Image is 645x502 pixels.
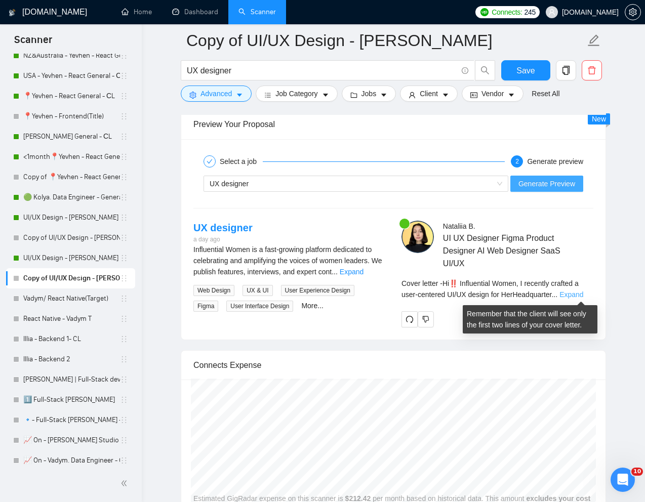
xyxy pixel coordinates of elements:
li: Copy of 📍Yevhen - React General - СL [6,167,135,187]
span: Nataliia B . [443,222,475,230]
span: Scanner [6,32,60,54]
span: user [548,9,555,16]
span: holder [120,72,128,80]
a: UX designer [193,222,253,233]
span: setting [625,8,640,16]
a: Expand [340,268,364,276]
span: info-circle [462,67,468,74]
li: 📍Yevhen - React General - СL [6,86,135,106]
div: a day ago [193,235,253,244]
button: setting [625,4,641,20]
li: Illia Soroka | Full-Stack dev [6,369,135,390]
span: folder [350,91,357,99]
span: holder [120,173,128,181]
button: settingAdvancedcaret-down [181,86,252,102]
span: Advanced [200,88,232,99]
span: Generate Preview [518,178,575,189]
span: bars [264,91,271,99]
a: [PERSON_NAME] | Full-Stack dev [23,369,120,390]
span: check [207,158,213,164]
span: Jobs [361,88,377,99]
a: React Native - Vadym T [23,309,120,329]
span: holder [120,193,128,201]
li: USA - Yevhen - React General - СL [6,66,135,86]
span: User Interface Design [226,301,293,312]
span: holder [120,315,128,323]
span: redo [402,315,417,323]
span: holder [120,92,128,100]
li: 📈 On - Vadym. Data Engineer - General [6,450,135,471]
li: Illia - Backend 1- CL [6,329,135,349]
button: Save [501,60,550,80]
a: Copy of 📍Yevhen - React General - СL [23,167,120,187]
span: holder [120,274,128,282]
span: ... [332,268,338,276]
a: [PERSON_NAME] General - СL [23,127,120,147]
span: idcard [470,91,477,99]
span: caret-down [508,91,515,99]
li: 📈 On - Vadym Y. Looker Studio [6,430,135,450]
span: Influential Women is a fast-growing platform dedicated to celebrating and amplifying the voices o... [193,245,382,276]
span: Web Design [193,285,234,296]
button: barsJob Categorycaret-down [256,86,337,102]
a: Reset All [532,88,559,99]
li: Copy of UI/UX Design - Mariana Derevianko [6,228,135,248]
a: Copy of UI/UX Design - [PERSON_NAME] [23,228,120,248]
li: 📍Yevhen - Frontend(Title) [6,106,135,127]
span: Figma [193,301,218,312]
span: 2 [515,158,519,165]
button: folderJobscaret-down [342,86,396,102]
span: holder [120,52,128,60]
input: Search Freelance Jobs... [187,64,457,77]
span: caret-down [322,91,329,99]
a: Expand [559,290,583,299]
img: logo [9,5,16,21]
img: c1ixEsac-c9lISHIljfOZb0cuN6GzZ3rBcBW2x-jvLrB-_RACOkU1mWXgI6n74LgRV [401,221,434,253]
a: 🔹- Full-Stack [PERSON_NAME] - CL [23,410,120,430]
span: delete [582,66,601,75]
span: holder [120,153,128,161]
li: ANTON - React General - СL [6,127,135,147]
li: Illia - Backend 2 [6,349,135,369]
span: double-left [120,478,131,488]
span: holder [120,396,128,404]
a: Vadym/ React Native(Target) [23,288,120,309]
span: search [475,66,495,75]
input: Scanner name... [186,28,585,53]
a: USA - Yevhen - React General - СL [23,66,120,86]
li: <1month📍Yevhen - React General - СL [6,147,135,167]
div: Generate preview [527,155,583,168]
a: searchScanner [238,8,276,16]
li: Vadym/ React Native(Target) [6,288,135,309]
span: Job Category [275,88,317,99]
a: 📍Yevhen - React General - СL [23,86,120,106]
button: copy [556,60,576,80]
button: delete [582,60,602,80]
span: 10 [631,468,643,476]
span: setting [189,91,196,99]
a: 🟢 Kolya. Data Engineer - General [23,187,120,207]
li: Copy of UI/UX Design - Natalia [6,268,135,288]
img: upwork-logo.png [480,8,489,16]
div: Select a job [220,155,263,168]
button: userClientcaret-down [400,86,458,102]
button: dislike [418,311,434,327]
li: UI/UX Design - Mariana Derevianko [6,207,135,228]
li: React Native - Vadym T [6,309,135,329]
span: holder [120,335,128,343]
a: 1️⃣ Full-Stack [PERSON_NAME] [23,390,120,410]
div: Remember that the client will see only the first two lines of your cover letter. [463,305,597,333]
span: holder [120,112,128,120]
span: edit [587,34,600,47]
li: 1️⃣ Full-Stack Dmytro Mach [6,390,135,410]
span: holder [120,254,128,262]
div: Connects Expense [193,351,593,380]
a: UI/UX Design - [PERSON_NAME] [23,207,120,228]
iframe: Intercom live chat [611,468,635,492]
div: Preview Your Proposal [193,110,593,139]
li: UI/UX Design - Natalia [6,248,135,268]
a: setting [625,8,641,16]
a: UI/UX Design - [PERSON_NAME] [23,248,120,268]
span: Save [516,64,535,77]
button: redo [401,311,418,327]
